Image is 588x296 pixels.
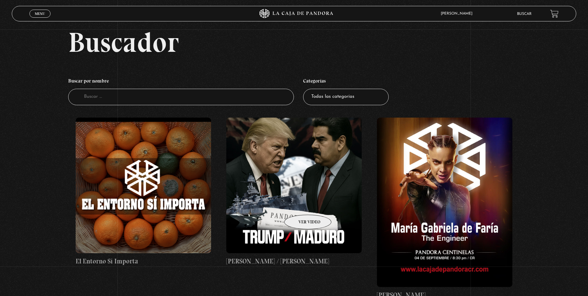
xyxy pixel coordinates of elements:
h4: El Entorno Sí Importa [76,256,211,266]
span: Cerrar [33,17,47,21]
a: [PERSON_NAME] / [PERSON_NAME] [226,118,362,266]
h2: Buscador [68,28,576,56]
span: Menu [35,12,45,16]
h4: [PERSON_NAME] / [PERSON_NAME] [226,256,362,266]
a: El Entorno Sí Importa [76,118,211,266]
a: View your shopping cart [550,10,559,18]
span: [PERSON_NAME] [438,12,479,16]
h4: Buscar por nombre [68,75,294,89]
h4: Categorías [303,75,389,89]
a: Buscar [517,12,532,16]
